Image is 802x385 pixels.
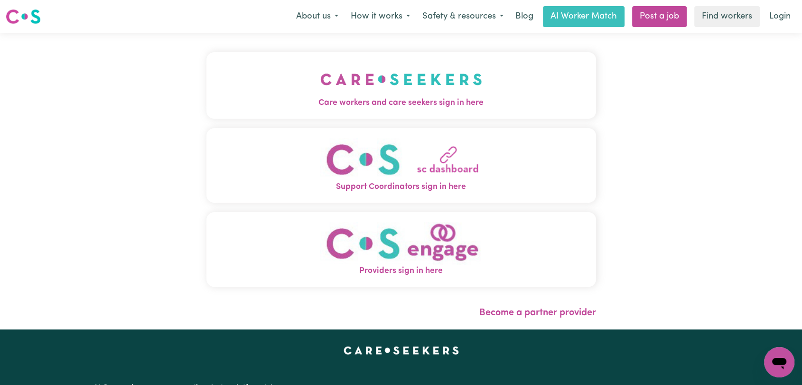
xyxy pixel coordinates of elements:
[510,6,539,27] a: Blog
[632,6,687,27] a: Post a job
[344,347,459,354] a: Careseekers home page
[764,6,796,27] a: Login
[6,6,41,28] a: Careseekers logo
[206,212,596,287] button: Providers sign in here
[6,8,41,25] img: Careseekers logo
[206,265,596,277] span: Providers sign in here
[416,7,510,27] button: Safety & resources
[764,347,794,377] iframe: Button to launch messaging window
[206,97,596,109] span: Care workers and care seekers sign in here
[206,52,596,119] button: Care workers and care seekers sign in here
[694,6,760,27] a: Find workers
[479,308,596,318] a: Become a partner provider
[543,6,625,27] a: AI Worker Match
[345,7,416,27] button: How it works
[206,128,596,203] button: Support Coordinators sign in here
[206,181,596,193] span: Support Coordinators sign in here
[290,7,345,27] button: About us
